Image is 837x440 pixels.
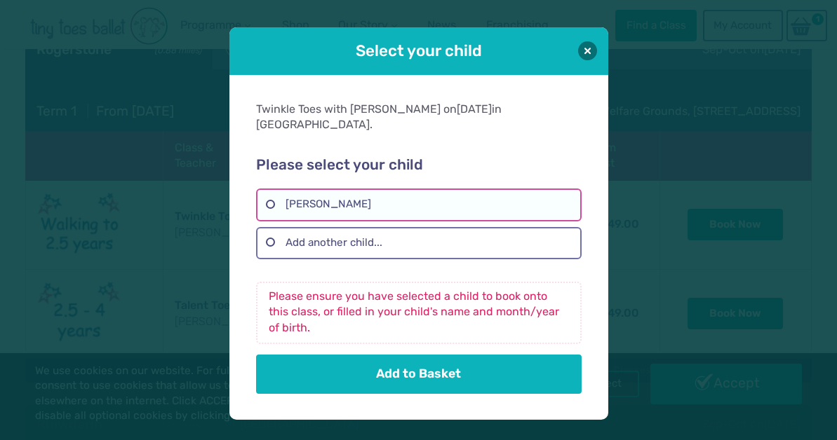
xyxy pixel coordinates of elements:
span: [DATE] [457,102,492,116]
button: Add to Basket [256,355,582,394]
label: Add another child... [256,227,582,259]
h2: Please select your child [256,156,582,174]
label: [PERSON_NAME] [256,188,582,221]
h1: Select your child [269,40,569,62]
p: Please ensure you have selected a child to book onto this class, or filled in your child's name a... [256,282,582,344]
div: Twinkle Toes with [PERSON_NAME] on in [GEOGRAPHIC_DATA]. [256,102,582,133]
